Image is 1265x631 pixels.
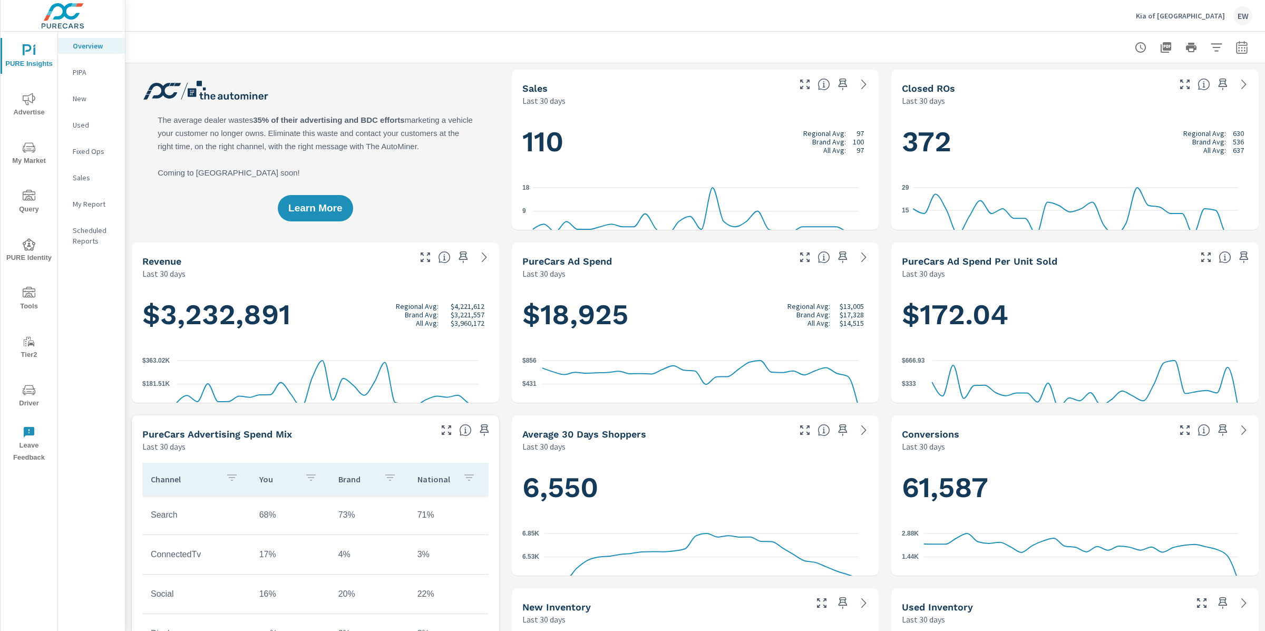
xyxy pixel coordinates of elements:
p: Brand Avg: [1192,138,1226,146]
div: Overview [58,38,125,54]
p: Brand Avg: [405,310,439,319]
h5: Closed ROs [902,83,955,94]
p: Used [73,120,116,130]
h5: Conversions [902,429,959,440]
a: See more details in report [1235,595,1252,611]
p: 97 [857,129,864,138]
button: Make Fullscreen [796,249,813,266]
text: 15 [902,206,909,213]
div: Fixed Ops [58,143,125,159]
div: Used [58,117,125,133]
button: Make Fullscreen [796,76,813,93]
button: Make Fullscreen [796,422,813,439]
p: Last 30 days [522,440,566,453]
p: $17,328 [840,310,864,319]
span: Save this to your personalized report [834,249,851,266]
h5: Used Inventory [902,601,973,613]
span: Save this to your personalized report [834,76,851,93]
p: $13,005 [840,302,864,310]
p: Kia of [GEOGRAPHIC_DATA] [1136,11,1225,21]
text: $666.93 [902,356,925,364]
h5: PureCars Ad Spend [522,256,612,267]
button: Make Fullscreen [1176,76,1193,93]
p: $3,960,172 [451,319,484,327]
p: Channel [151,474,217,484]
text: 1.44K [902,553,919,560]
span: Save this to your personalized report [1214,76,1231,93]
p: Regional Avg: [803,129,846,138]
p: Last 30 days [902,94,945,107]
h1: $3,232,891 [142,297,489,333]
p: New [73,93,116,104]
p: Last 30 days [142,440,186,453]
span: Leave Feedback [4,426,54,464]
p: Sales [73,172,116,183]
p: Scheduled Reports [73,225,116,246]
p: $14,515 [840,319,864,327]
a: See more details in report [855,595,872,611]
h5: PureCars Advertising Spend Mix [142,429,292,440]
text: 18 [522,183,530,191]
a: See more details in report [855,76,872,93]
button: Make Fullscreen [813,595,830,611]
p: $3,221,557 [451,310,484,319]
h1: 6,550 [522,470,869,506]
td: 68% [251,502,330,528]
h5: Average 30 Days Shoppers [522,429,646,440]
p: Regional Avg: [396,302,439,310]
p: National [417,474,454,484]
p: $4,221,612 [451,302,484,310]
p: 100 [853,138,864,146]
td: 22% [409,581,488,607]
button: "Export Report to PDF" [1155,37,1176,58]
span: The number of dealer-specified goals completed by a visitor. [Source: This data is provided by th... [1198,424,1210,436]
p: My Report [73,199,116,209]
span: A rolling 30 day total of daily Shoppers on the dealership website, averaged over the selected da... [818,424,830,436]
p: Last 30 days [522,94,566,107]
a: See more details in report [1235,76,1252,93]
td: 73% [330,502,409,528]
span: Total cost of media for all PureCars channels for the selected dealership group over the selected... [818,251,830,264]
text: 6.85K [522,529,539,537]
span: Save this to your personalized report [1214,595,1231,611]
p: 536 [1233,138,1244,146]
span: Query [4,190,54,216]
div: My Report [58,196,125,212]
span: PURE Identity [4,238,54,264]
p: Overview [73,41,116,51]
h1: 110 [522,124,869,160]
p: PIPA [73,67,116,77]
button: Make Fullscreen [417,249,434,266]
text: 9 [522,207,526,215]
p: Last 30 days [902,613,945,626]
text: 6.53K [522,553,539,560]
h1: $18,925 [522,297,869,333]
p: All Avg: [416,319,439,327]
td: 3% [409,541,488,568]
text: $333 [902,380,916,387]
span: Save this to your personalized report [834,422,851,439]
h5: New Inventory [522,601,591,613]
p: Regional Avg: [787,302,830,310]
button: Make Fullscreen [1198,249,1214,266]
span: Tools [4,287,54,313]
span: My Market [4,141,54,167]
text: $363.02K [142,356,170,364]
text: $181.51K [142,380,170,387]
span: Save this to your personalized report [1214,422,1231,439]
span: Save this to your personalized report [1235,249,1252,266]
p: Last 30 days [142,267,186,280]
p: Last 30 days [522,613,566,626]
div: EW [1233,6,1252,25]
p: Brand Avg: [812,138,846,146]
span: Number of Repair Orders Closed by the selected dealership group over the selected time range. [So... [1198,78,1210,91]
h1: 61,587 [902,470,1248,506]
h5: Sales [522,83,548,94]
span: Save this to your personalized report [455,249,472,266]
text: $431 [522,380,537,387]
button: Learn More [278,195,353,221]
p: Last 30 days [902,440,945,453]
p: Brand [338,474,375,484]
span: Save this to your personalized report [476,422,493,439]
text: 2.88K [902,529,919,537]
